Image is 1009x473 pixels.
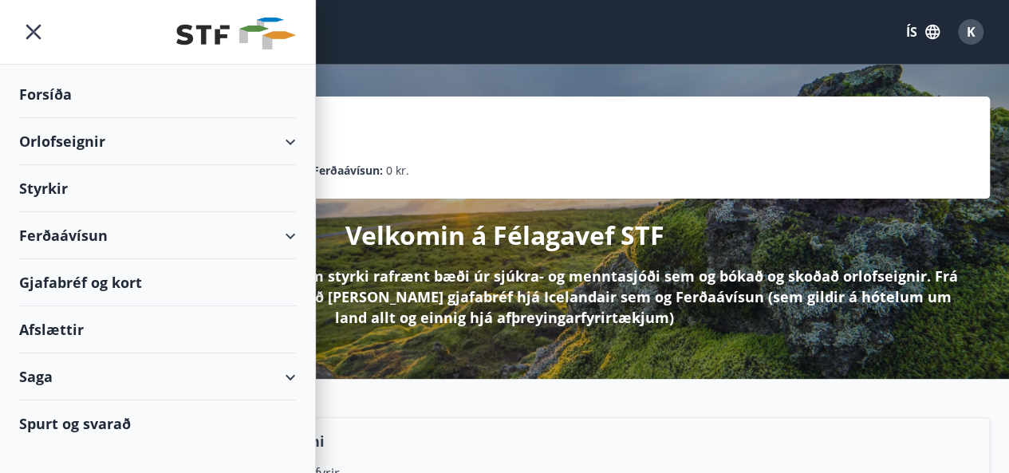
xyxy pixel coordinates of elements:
span: K [967,23,975,41]
div: Afslættir [19,306,296,353]
img: union_logo [176,18,296,49]
p: Hér á Félagavefnum getur þú sótt um styrki rafrænt bæði úr sjúkra- og menntasjóði sem og bókað og... [45,266,964,328]
div: Styrkir [19,165,296,212]
button: menu [19,18,48,46]
p: Ferðaávísun : [313,162,383,179]
button: K [952,13,990,51]
div: Forsíða [19,71,296,118]
div: Ferðaávísun [19,212,296,259]
div: Saga [19,353,296,400]
div: Gjafabréf og kort [19,259,296,306]
div: Spurt og svarað [19,400,296,447]
button: ÍS [897,18,948,46]
p: Velkomin á Félagavef STF [345,218,664,253]
div: Orlofseignir [19,118,296,165]
span: 0 kr. [386,162,409,179]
